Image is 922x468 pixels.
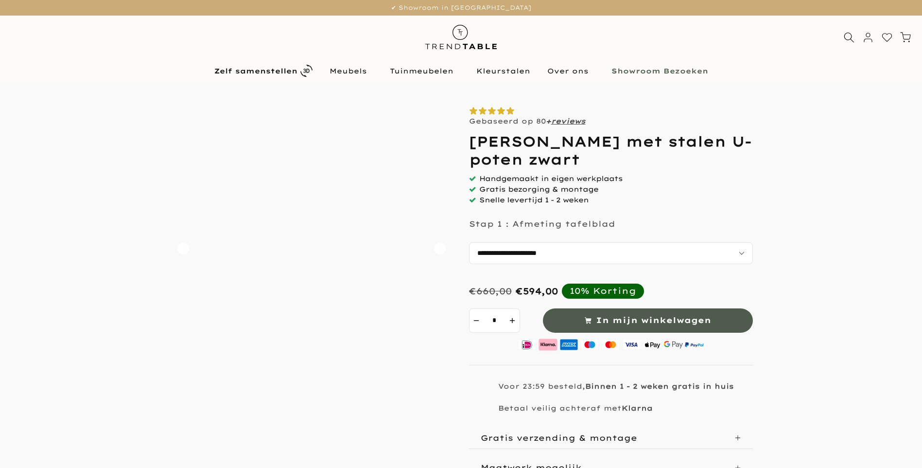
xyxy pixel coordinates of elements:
b: Showroom Bezoeken [611,68,708,74]
strong: Binnen 1 - 2 weken gratis in huis [585,382,734,391]
p: Gebaseerd op 80 [469,117,586,126]
h1: [PERSON_NAME] met stalen U-poten zwart [469,133,753,168]
b: Zelf samenstellen [214,68,297,74]
input: Quantity [484,308,505,333]
img: trend-table [418,16,504,59]
img: Douglas bartafel met stalen U-poten zwart [284,395,339,450]
p: Betaal veilig achteraf met [498,404,653,413]
img: Douglas bartafel met stalen U-poten zwart [341,395,396,450]
p: ✔ Showroom in [GEOGRAPHIC_DATA] [12,2,910,13]
a: Over ons [539,65,603,77]
button: Carousel Back Arrow [177,243,189,254]
button: In mijn winkelwagen [543,308,753,333]
div: 10% Korting [570,286,636,296]
span: Snelle levertijd 1 - 2 weken [479,196,589,204]
div: €594,00 [516,286,558,297]
img: Douglas bartafel met stalen U-poten zwart [226,395,281,450]
div: €660,00 [469,286,512,297]
button: increment [505,308,520,333]
p: Gratis verzending & montage [481,433,637,443]
a: reviews [551,117,586,126]
img: Douglas bartafel met stalen U-poten zwart [170,395,225,450]
img: Douglas bartafel met stalen U-poten zwart [170,107,453,391]
img: Douglas bartafel met stalen U-poten zwart gepoedercoat [399,395,453,450]
a: Tuinmeubelen [381,65,468,77]
a: Showroom Bezoeken [603,65,716,77]
p: Stap 1 : Afmeting tafelblad [469,219,615,229]
select: autocomplete="off" [469,242,753,264]
iframe: toggle-frame [1,418,50,467]
span: Handgemaakt in eigen werkplaats [479,174,623,183]
strong: Klarna [622,404,653,413]
strong: + [546,117,551,126]
p: Voor 23:59 besteld, [498,382,734,391]
span: In mijn winkelwagen [596,313,711,327]
a: Kleurstalen [468,65,539,77]
span: Gratis bezorging & montage [479,185,598,194]
a: Zelf samenstellen [206,62,321,79]
button: decrement [469,308,484,333]
button: Carousel Next Arrow [434,243,446,254]
a: Meubels [321,65,381,77]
